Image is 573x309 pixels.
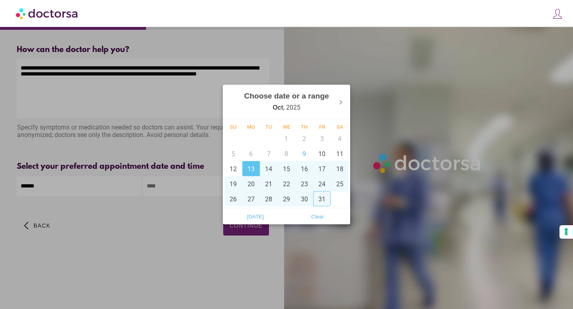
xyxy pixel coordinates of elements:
strong: Oct [273,104,283,111]
div: 1 [278,131,296,146]
div: 4 [331,131,349,146]
div: 30 [295,191,313,207]
div: 6 [242,146,260,161]
div: Th [295,124,313,130]
div: 14 [260,161,278,176]
div: 29 [278,191,296,207]
div: 22 [278,176,296,191]
div: 5 [224,146,242,161]
div: 21 [260,176,278,191]
div: 28 [260,191,278,207]
div: 25 [331,176,349,191]
div: , 2025 [244,87,329,117]
div: Tu [260,124,278,130]
button: [DATE] [224,210,286,223]
span: [DATE] [227,211,284,222]
div: 19 [224,176,242,191]
div: 3 [313,131,331,146]
div: 12 [224,161,242,176]
div: 15 [278,161,296,176]
div: 27 [242,191,260,207]
div: Mo [242,124,260,130]
div: 23 [295,176,313,191]
div: Su [224,124,242,130]
div: 24 [313,176,331,191]
div: 31 [313,191,331,207]
div: Fr [313,124,331,130]
div: We [278,124,296,130]
div: 13 [242,161,260,176]
div: 17 [313,161,331,176]
div: 26 [224,191,242,207]
div: 18 [331,161,349,176]
div: 7 [260,146,278,161]
div: 9 [295,146,313,161]
div: Sa [331,124,349,130]
div: 16 [295,161,313,176]
span: Clear [289,211,346,222]
div: 10 [313,146,331,161]
div: 20 [242,176,260,191]
img: Doctorsa.com [16,4,79,22]
img: icons8-customer-100.png [552,8,563,19]
div: 2 [295,131,313,146]
button: Your consent preferences for tracking technologies [559,225,573,239]
div: 8 [278,146,296,161]
div: 11 [331,146,349,161]
button: Clear [286,210,349,223]
strong: Choose date or a range [244,92,329,100]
